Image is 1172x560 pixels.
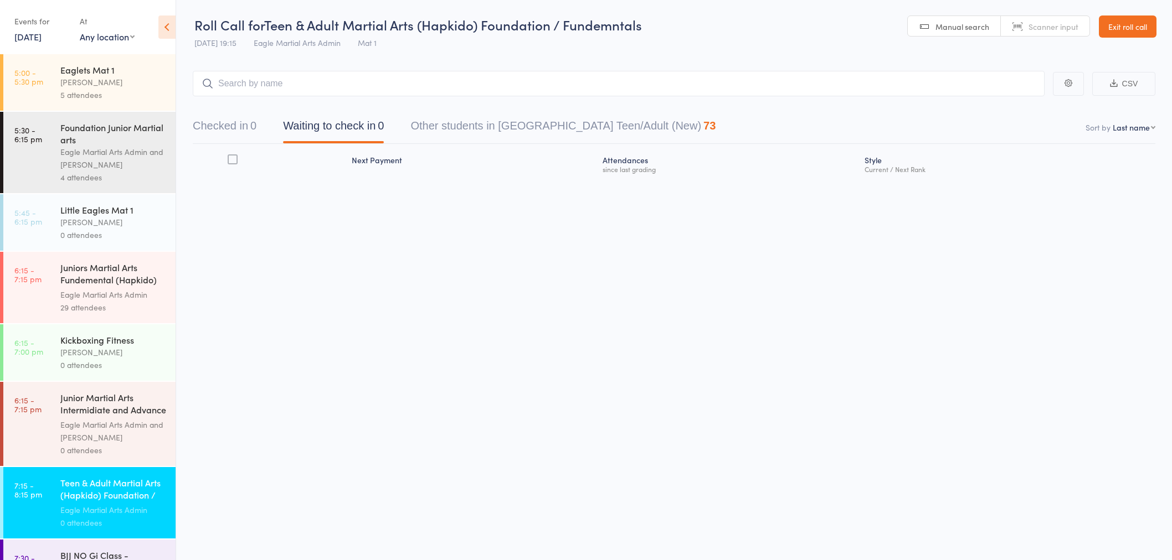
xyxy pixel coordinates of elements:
[598,149,861,178] div: Atten­dances
[60,418,166,444] div: Eagle Martial Arts Admin and [PERSON_NAME]
[14,30,42,43] a: [DATE]
[3,54,176,111] a: 5:00 -5:30 pmEaglets Mat 1[PERSON_NAME]5 attendees
[3,324,176,381] a: 6:15 -7:00 pmKickboxing Fitness[PERSON_NAME]0 attendees
[1092,72,1155,96] button: CSV
[60,516,166,529] div: 0 attendees
[80,30,135,43] div: Any location
[378,120,384,132] div: 0
[264,15,642,34] span: Teen & Adult Martial Arts (Hapkido) Foundation / Fundemntals
[3,252,176,323] a: 6:15 -7:15 pmJuniors Martial Arts Fundemental (Hapkido) Mat 2Eagle Martial Arts Admin29 attendees
[60,64,166,76] div: Eaglets Mat 1
[14,338,43,356] time: 6:15 - 7:00 pm
[410,114,716,143] button: Other students in [GEOGRAPHIC_DATA] Teen/Adult (New)73
[3,382,176,466] a: 6:15 -7:15 pmJunior Martial Arts Intermidiate and Advance (Hap...Eagle Martial Arts Admin and [PE...
[60,76,166,89] div: [PERSON_NAME]
[60,171,166,184] div: 4 attendees
[250,120,256,132] div: 0
[283,114,384,143] button: Waiting to check in0
[3,194,176,251] a: 5:45 -6:15 pmLittle Eagles Mat 1[PERSON_NAME]0 attendees
[14,126,42,143] time: 5:30 - 6:15 pm
[60,301,166,314] div: 29 attendees
[60,346,166,359] div: [PERSON_NAME]
[254,37,341,48] span: Eagle Martial Arts Admin
[60,121,166,146] div: Foundation Junior Martial arts
[14,12,69,30] div: Events for
[60,359,166,371] div: 0 attendees
[193,71,1045,96] input: Search by name
[703,120,716,132] div: 73
[60,216,166,229] div: [PERSON_NAME]
[60,504,166,516] div: Eagle Martial Arts Admin
[60,146,166,171] div: Eagle Martial Arts Admin and [PERSON_NAME]
[14,208,42,226] time: 5:45 - 6:15 pm
[1113,122,1150,133] div: Last name
[60,261,166,288] div: Juniors Martial Arts Fundemental (Hapkido) Mat 2
[60,288,166,301] div: Eagle Martial Arts Admin
[860,149,1155,178] div: Style
[14,481,42,499] time: 7:15 - 8:15 pm
[60,444,166,457] div: 0 attendees
[14,68,43,86] time: 5:00 - 5:30 pm
[935,21,989,32] span: Manual search
[194,37,237,48] span: [DATE] 19:15
[60,204,166,216] div: Little Eagles Mat 1
[1086,122,1111,133] label: Sort by
[3,467,176,538] a: 7:15 -8:15 pmTeen & Adult Martial Arts (Hapkido) Foundation / F...Eagle Martial Arts Admin0 atten...
[14,396,42,413] time: 6:15 - 7:15 pm
[60,229,166,241] div: 0 attendees
[1029,21,1078,32] span: Scanner input
[80,12,135,30] div: At
[358,37,377,48] span: Mat 1
[3,112,176,193] a: 5:30 -6:15 pmFoundation Junior Martial artsEagle Martial Arts Admin and [PERSON_NAME]4 attendees
[60,89,166,101] div: 5 attendees
[60,334,166,346] div: Kickboxing Fitness
[347,149,598,178] div: Next Payment
[1099,15,1156,38] a: Exit roll call
[14,266,42,283] time: 6:15 - 7:15 pm
[60,391,166,418] div: Junior Martial Arts Intermidiate and Advance (Hap...
[60,476,166,504] div: Teen & Adult Martial Arts (Hapkido) Foundation / F...
[193,114,256,143] button: Checked in0
[194,15,264,34] span: Roll Call for
[603,165,856,173] div: since last grading
[865,165,1151,173] div: Current / Next Rank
